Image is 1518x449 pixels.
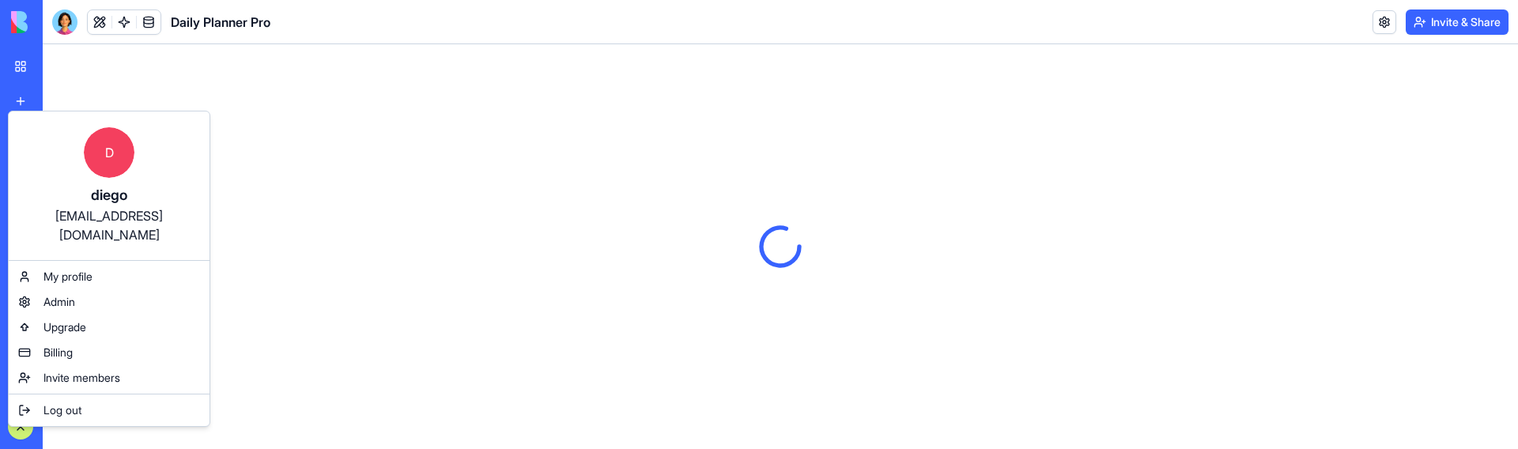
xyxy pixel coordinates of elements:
span: Upgrade [43,319,86,335]
a: My profile [12,264,206,289]
span: D [84,127,134,178]
span: Billing [43,345,73,360]
span: Log out [43,402,81,418]
div: [EMAIL_ADDRESS][DOMAIN_NAME] [25,206,194,244]
a: Upgrade [12,315,206,340]
a: Invite members [12,365,206,391]
span: Invite members [43,370,120,386]
span: Admin [43,294,75,310]
a: Billing [12,340,206,365]
span: My profile [43,269,93,285]
a: Admin [12,289,206,315]
a: Ddiego[EMAIL_ADDRESS][DOMAIN_NAME] [12,115,206,257]
div: diego [25,184,194,206]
